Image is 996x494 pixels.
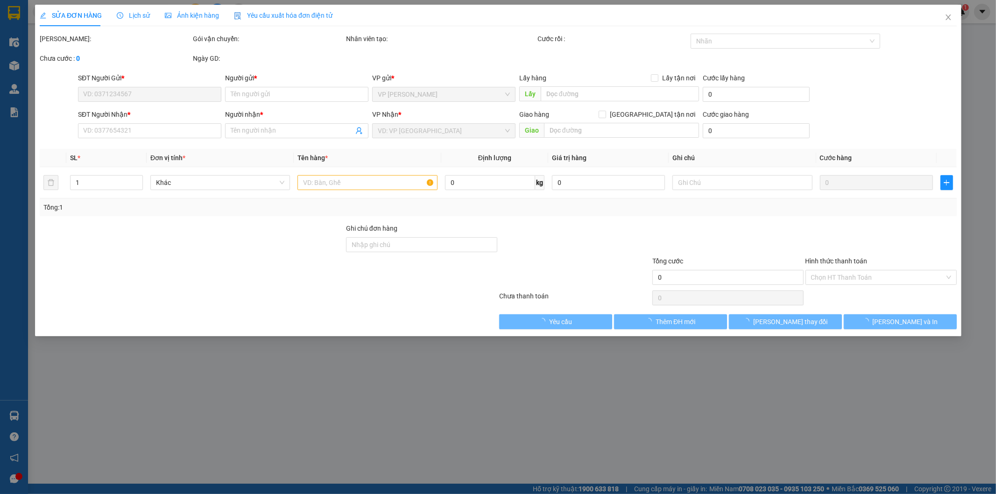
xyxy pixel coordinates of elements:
[819,154,852,162] span: Cước hàng
[372,111,398,118] span: VP Nhận
[606,109,699,120] span: [GEOGRAPHIC_DATA] tận nơi
[378,87,510,101] span: VP Đức Liễu
[40,12,102,19] span: SỬA ĐƠN HÀNG
[540,86,699,101] input: Dọc đường
[234,12,332,19] span: Yêu cầu xuất hóa đơn điện tử
[498,291,651,307] div: Chưa thanh toán
[478,154,511,162] span: Định lượng
[549,317,572,327] span: Yêu cầu
[544,123,699,138] input: Dọc đường
[862,318,872,325] span: loading
[499,314,612,329] button: Yêu cầu
[703,74,745,82] label: Cước lấy hàng
[552,154,586,162] span: Giá trị hàng
[658,73,699,83] span: Lấy tận nơi
[78,73,221,83] div: SĐT Người Gửi
[156,176,284,190] span: Khác
[703,123,809,138] input: Cước giao hàng
[40,34,191,44] div: [PERSON_NAME]:
[43,175,58,190] button: delete
[297,154,328,162] span: Tên hàng
[519,111,549,118] span: Giao hàng
[940,175,953,190] button: plus
[355,127,363,134] span: user-add
[165,12,219,19] span: Ảnh kiện hàng
[346,34,536,44] div: Nhân viên tạo:
[346,237,497,252] input: Ghi chú đơn hàng
[940,179,952,186] span: plus
[743,318,753,325] span: loading
[70,154,78,162] span: SL
[539,318,549,325] span: loading
[117,12,150,19] span: Lịch sử
[645,318,656,325] span: loading
[193,34,344,44] div: Gói vận chuyển:
[519,123,544,138] span: Giao
[519,86,540,101] span: Lấy
[76,55,80,62] b: 0
[43,202,384,212] div: Tổng: 1
[872,317,938,327] span: [PERSON_NAME] và In
[805,257,867,265] label: Hình thức thanh toán
[728,314,841,329] button: [PERSON_NAME] thay đổi
[150,154,185,162] span: Đơn vị tính
[703,87,809,102] input: Cước lấy hàng
[78,109,221,120] div: SĐT Người Nhận
[225,109,368,120] div: Người nhận
[753,317,828,327] span: [PERSON_NAME] thay đổi
[652,257,683,265] span: Tổng cước
[519,74,546,82] span: Lấy hàng
[535,175,544,190] span: kg
[346,225,397,232] label: Ghi chú đơn hàng
[165,12,171,19] span: picture
[669,149,816,167] th: Ghi chú
[703,111,749,118] label: Cước giao hàng
[672,175,812,190] input: Ghi Chú
[225,73,368,83] div: Người gửi
[843,314,956,329] button: [PERSON_NAME] và In
[40,12,46,19] span: edit
[117,12,123,19] span: clock-circle
[372,73,516,83] div: VP gửi
[40,53,191,64] div: Chưa cước :
[656,317,695,327] span: Thêm ĐH mới
[614,314,727,329] button: Thêm ĐH mới
[193,53,344,64] div: Ngày GD:
[944,14,952,21] span: close
[819,175,932,190] input: 0
[935,5,961,31] button: Close
[234,12,241,20] img: icon
[297,175,437,190] input: VD: Bàn, Ghế
[537,34,688,44] div: Cước rồi :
